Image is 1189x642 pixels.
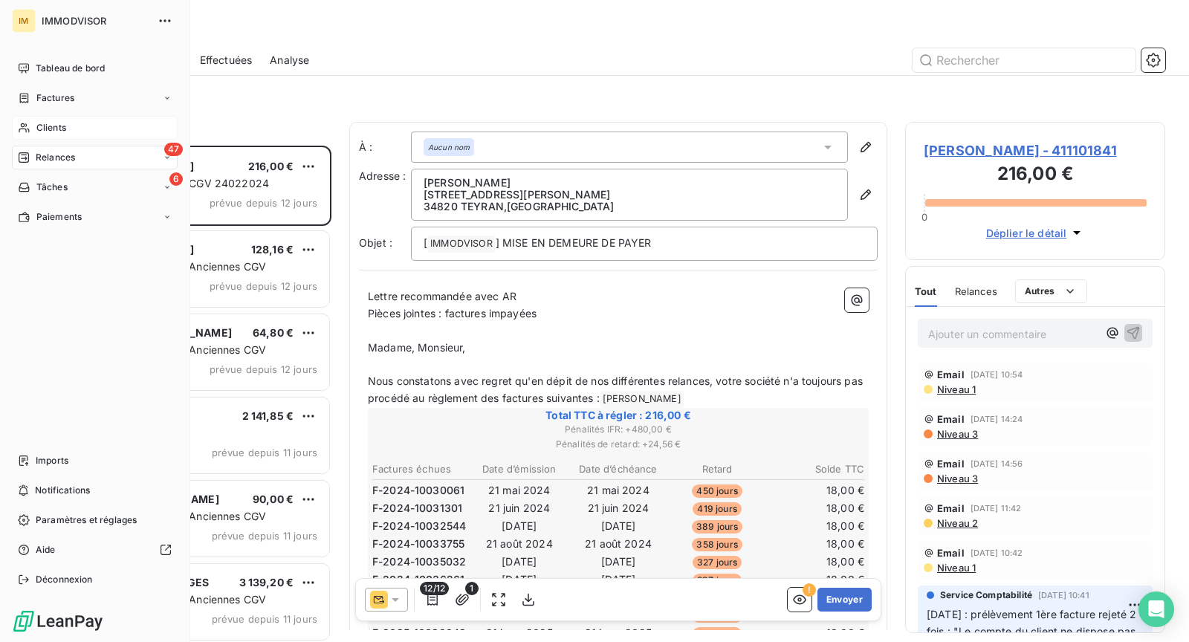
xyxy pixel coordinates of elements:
span: prévue depuis 12 jours [210,363,317,375]
span: 47 [164,143,183,156]
span: Objet : [359,236,392,249]
span: prévue depuis 11 jours [212,530,317,542]
span: [DATE] 14:56 [971,459,1023,468]
span: Tâches [36,181,68,194]
td: [DATE] [569,554,667,570]
span: Lettre recommandée avec AR [368,290,516,302]
span: IMMODVISOR [428,236,495,253]
span: Nous constatons avec regret qu'en dépit de nos différentes relances, votre société n'a toujours p... [368,374,866,404]
td: [DATE] [470,571,568,588]
span: 0 [921,211,927,223]
th: Date d’échéance [569,461,667,477]
span: Total TTC à régler : 216,00 € [370,408,866,423]
span: Clients [36,121,66,134]
span: Tout [915,285,937,297]
span: 3 139,20 € [239,576,294,588]
span: 450 jours [692,484,742,498]
span: 64,80 € [253,326,294,339]
td: 18,00 € [768,536,865,552]
button: Envoyer [817,588,872,612]
span: 216,00 € [248,160,294,172]
p: [STREET_ADDRESS][PERSON_NAME] [424,189,835,201]
a: Paiements [12,205,178,229]
a: Paramètres et réglages [12,508,178,532]
td: 18,00 € [768,518,865,534]
span: Adresse : [359,169,406,182]
span: [PERSON_NAME] [600,391,684,408]
span: Tableau de bord [36,62,105,75]
span: 2 141,85 € [242,409,294,422]
span: Paiements [36,210,82,224]
span: Email [937,369,965,380]
span: Pénalités IFR : + 480,00 € [370,423,866,436]
span: F-2024-10030061 [372,483,464,498]
td: 21 août 2024 [569,536,667,552]
span: F-2024-10036261 [372,572,464,587]
span: Pénalités de retard : + 24,56 € [370,438,866,451]
button: Déplier le détail [982,224,1089,241]
td: 18,00 € [768,482,865,499]
span: F-2024-10032544 [372,519,466,534]
input: Rechercher [913,48,1135,72]
img: Logo LeanPay [12,609,104,633]
p: [PERSON_NAME] [424,177,835,189]
span: IMMODVISOR [42,15,149,27]
span: Niveau 1 [936,562,976,574]
a: Clients [12,116,178,140]
span: prévue depuis 12 jours [210,280,317,292]
td: 18,00 € [768,500,865,516]
span: 297 jours [693,574,742,587]
a: Tableau de bord [12,56,178,80]
th: Factures échues [372,461,469,477]
span: Paramètres et réglages [36,513,137,527]
button: Autres [1015,279,1087,303]
h3: 216,00 € [924,160,1147,190]
span: 6 [169,172,183,186]
span: 12/12 [420,582,449,595]
p: 34820 TEYRAN , [GEOGRAPHIC_DATA] [424,201,835,213]
span: 1 [465,582,479,595]
span: Aide [36,543,56,557]
span: Déconnexion [36,573,93,586]
td: 21 mai 2024 [470,482,568,499]
span: Niveau 2 [936,517,978,529]
span: 389 jours [692,520,742,534]
span: Email [937,458,965,470]
span: 90,00 € [253,493,294,505]
em: Aucun nom [428,142,470,152]
span: Madame, Monsieur, [368,341,466,354]
span: Effectuées [200,53,253,68]
span: Niveau 1 [936,383,976,395]
span: 358 jours [692,538,742,551]
div: Open Intercom Messenger [1138,591,1174,627]
span: 128,16 € [251,243,294,256]
span: [ [424,236,427,249]
span: [PERSON_NAME] - 411101841 [924,140,1147,160]
td: 21 juin 2024 [470,500,568,516]
span: 327 jours [693,556,742,569]
span: prévue depuis 11 jours [212,447,317,458]
td: [DATE] [569,571,667,588]
th: Date d’émission [470,461,568,477]
td: 21 janv. 2025 [470,625,568,641]
td: 21 mai 2024 [569,482,667,499]
span: Niveau 3 [936,428,978,440]
th: Retard [669,461,766,477]
span: [DATE] 14:24 [971,415,1023,424]
td: 21 janv. 2025 [569,625,667,641]
span: Factures [36,91,74,105]
span: Email [937,502,965,514]
span: Pièces jointes : factures impayées [368,307,537,320]
span: Email [937,547,965,559]
span: Imports [36,454,68,467]
span: Service Comptabilité [940,588,1032,602]
span: prévue depuis 11 jours [212,613,317,625]
span: F-2025-10039942 [372,626,466,641]
span: Notifications [35,484,90,497]
td: 21 août 2024 [470,536,568,552]
label: À : [359,140,411,155]
span: Email [937,413,965,425]
span: Analyse [270,53,309,68]
span: Relances [955,285,997,297]
a: Imports [12,449,178,473]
